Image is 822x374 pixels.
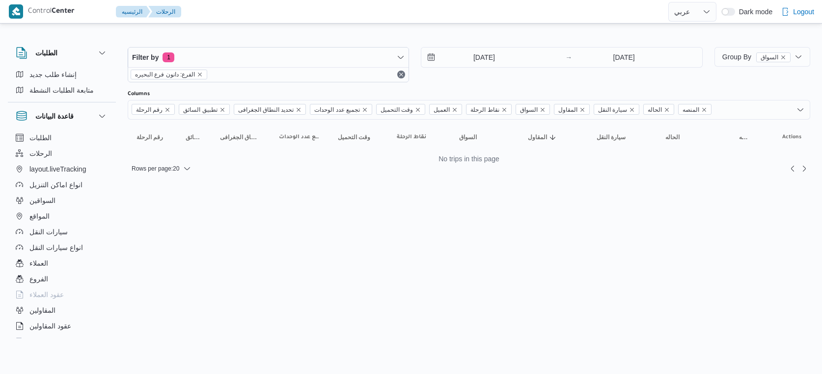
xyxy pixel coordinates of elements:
[29,69,77,80] span: إنشاء طلب جديد
[12,82,112,98] button: متابعة الطلبات النشطة
[648,104,662,115] span: الحاله
[598,104,627,115] span: سيارة النقل
[220,133,261,141] span: تحديد النطاق الجغرافى
[128,48,409,67] button: Filter by1 active filters
[12,334,112,349] button: اجهزة التليفون
[216,129,265,145] button: تحديد النطاق الجغرافى
[761,53,778,62] span: السواق
[397,133,426,141] span: نقاط الرحلة
[565,54,572,61] div: →
[701,107,707,113] button: Remove المنصه from selection in this group
[183,104,217,115] span: تطبيق السائق
[12,302,112,318] button: المقاولين
[29,163,86,175] span: layout.liveTracking
[787,163,798,175] button: Previous page
[197,72,203,77] button: remove selected entity
[524,129,583,145] button: المقاولSorted in descending order
[29,336,70,348] span: اجهزة التليفون
[798,163,810,175] a: Next page, 2
[29,304,55,316] span: المقاولين
[29,289,64,300] span: عقود العملاء
[528,133,547,141] span: المقاول; Sorted in descending order
[9,4,23,19] img: X8yXhbKr1z7QwAAAABJRU5ErkJggg==
[12,224,112,240] button: سيارات النقل
[12,177,112,193] button: انواع اماكن التنزيل
[334,129,383,145] button: وقت التحميل
[29,273,48,285] span: الفروع
[665,133,680,141] span: الحاله
[137,133,163,141] span: رقم الرحلة
[29,242,83,253] span: انواع سيارات النقل
[29,257,48,269] span: العملاء
[661,129,725,145] button: الحاله
[777,2,818,22] button: Logout
[540,107,546,113] button: Remove السواق from selection in this group
[434,104,450,115] span: العميل
[128,163,195,175] button: Rows per page:20
[35,110,74,122] h3: قاعدة البيانات
[739,133,752,141] span: المنصه
[133,129,172,145] button: رقم الرحلة
[16,110,108,122] button: قاعدة البيانات
[395,69,407,80] button: Remove
[29,84,94,96] span: متابعة الطلبات النشطة
[12,67,112,82] button: إنشاء طلب جديد
[683,104,699,115] span: المنصه
[164,107,170,113] button: Remove رقم الرحلة from selection in this group
[296,107,301,113] button: Remove تحديد النطاق الجغرافى from selection in this group
[12,161,112,177] button: layout.liveTracking
[722,53,791,61] span: Group By السواق
[8,130,116,342] div: قاعدة البيانات
[186,133,202,141] span: تطبيق السائق
[132,104,175,115] span: رقم الرحلة
[35,47,57,59] h3: الطلبات
[796,106,804,114] button: Open list of options
[234,104,306,115] span: تحديد النطاق الجغرافى
[12,287,112,302] button: عقود العملاء
[558,104,577,115] span: المقاول
[12,130,112,146] button: الطلبات
[735,129,756,145] button: المنصه
[136,104,163,115] span: رقم الرحلة
[415,107,421,113] button: Remove وقت التحميل from selection in this group
[793,6,814,18] span: Logout
[597,133,626,141] span: سيارة النقل
[29,148,52,159] span: الرحلات
[135,70,195,79] span: الفرع: دانون فرع البحيره
[310,104,372,115] span: تجميع عدد الوحدات
[664,107,670,113] button: Remove الحاله from selection in this group
[421,48,533,67] input: Press the down key to open a popover containing a calendar.
[12,208,112,224] button: المواقع
[219,107,225,113] button: Remove تطبيق السائق from selection in this group
[782,133,801,141] span: Actions
[128,155,810,163] center: No trips in this page
[279,133,320,141] span: تجميع عدد الوحدات
[116,6,150,18] button: الرئيسيه
[29,226,68,238] span: سيارات النقل
[381,104,413,115] span: وقت التحميل
[735,8,772,16] span: Dark mode
[629,107,635,113] button: Remove سيارة النقل from selection in this group
[12,146,112,161] button: الرحلات
[29,320,71,332] span: عقود المقاولين
[29,179,82,191] span: انواع اماكن التنزيل
[314,104,360,115] span: تجميع عدد الوحدات
[10,335,41,364] iframe: chat widget
[678,104,712,115] span: المنصه
[128,90,150,98] label: Columns
[29,210,50,222] span: المواقع
[29,195,55,206] span: السواقين
[643,104,674,115] span: الحاله
[549,133,557,141] svg: Sorted in descending order
[756,52,791,62] span: السواق
[554,104,590,115] span: المقاول
[29,132,52,144] span: الطلبات
[501,107,507,113] button: Remove نقاط الرحلة from selection in this group
[516,104,550,115] span: السواق
[575,48,673,67] input: Press the down key to open a popover containing a calendar.
[163,52,174,62] span: 1 active filters
[579,107,585,113] button: Remove المقاول from selection in this group
[12,193,112,208] button: السواقين
[182,129,206,145] button: تطبيق السائق
[429,104,462,115] span: العميل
